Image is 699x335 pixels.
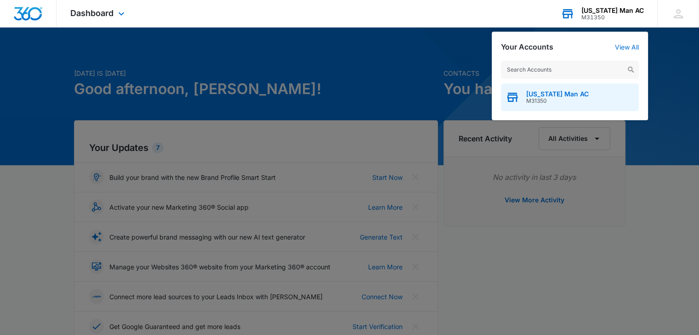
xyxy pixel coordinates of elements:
[70,8,114,18] span: Dashboard
[615,43,639,51] a: View All
[501,61,639,79] input: Search Accounts
[581,14,644,21] div: account id
[526,98,589,104] span: M31350
[581,7,644,14] div: account name
[501,43,553,51] h2: Your Accounts
[526,90,589,98] span: [US_STATE] Man AC
[501,84,639,111] button: [US_STATE] Man ACM31350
